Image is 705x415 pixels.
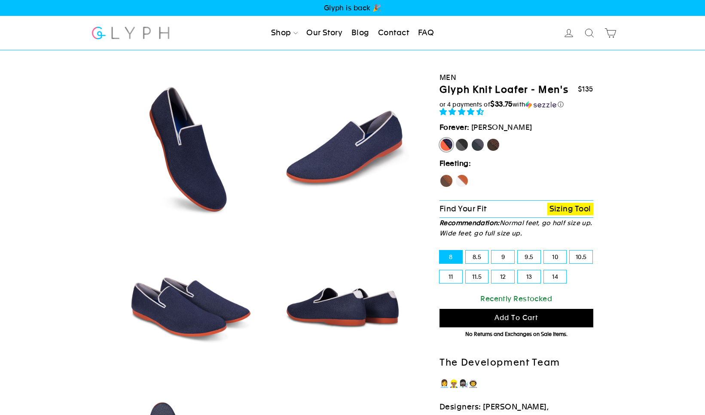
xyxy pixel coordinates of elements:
label: 10 [544,250,567,263]
a: Contact [375,24,412,43]
a: Our Story [303,24,346,43]
a: Blog [348,24,373,43]
label: 11 [439,270,462,283]
label: Rhino [471,138,485,152]
span: $135 [578,85,593,93]
img: Marlin [270,230,416,376]
img: Marlin [270,76,416,222]
label: 11.5 [466,270,488,283]
span: $33.75 [490,100,513,108]
ul: Primary [268,24,437,43]
span: Find Your Fit [439,204,487,213]
button: Add to cart [439,309,593,327]
label: Fox [455,174,469,188]
img: Glyph [91,21,171,44]
label: 14 [544,270,567,283]
div: or 4 payments of$33.75withSezzle Click to learn more about Sezzle [439,100,593,109]
span: No Returns and Exchanges on Sale Items. [465,331,568,337]
label: 8 [439,250,462,263]
strong: Fleeting: [439,159,471,168]
label: Panther [455,138,469,152]
img: Sezzle [525,101,556,109]
label: 9.5 [518,250,540,263]
div: or 4 payments of with [439,100,593,109]
h2: The Development Team [439,357,593,369]
label: Mustang [486,138,500,152]
label: [PERSON_NAME] [439,138,453,152]
strong: Forever: [439,123,470,131]
span: [PERSON_NAME] [471,123,532,131]
span: 4.73 stars [439,107,486,116]
a: Shop [268,24,301,43]
p: Normal feet, go half size up. Wide feet, go full size up. [439,218,593,238]
label: 8.5 [466,250,488,263]
strong: Recommendation: [439,219,500,226]
a: Sizing Tool [547,203,593,215]
label: Hawk [439,174,453,188]
a: FAQ [415,24,437,43]
img: Marlin [116,76,262,222]
h1: Glyph Knit Loafer - Men's [439,84,568,96]
label: 10.5 [570,250,592,263]
span: Add to cart [494,314,538,322]
img: Marlin [116,230,262,376]
p: 👩‍💼👷🏽‍♂️👩🏿‍🔬👨‍🚀 [439,378,593,390]
label: 12 [491,270,514,283]
div: Recently Restocked [439,293,593,305]
label: 13 [518,270,540,283]
label: 9 [491,250,514,263]
div: Men [439,72,593,83]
